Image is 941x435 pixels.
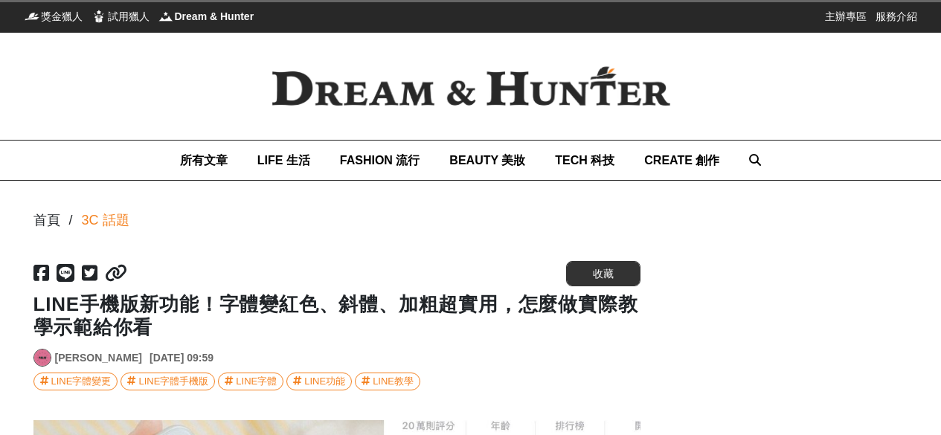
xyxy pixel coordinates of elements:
[644,154,719,167] span: CREATE 創作
[138,373,208,390] div: LINE字體手機版
[69,210,73,231] div: /
[180,141,228,180] a: 所有文章
[340,154,420,167] span: FASHION 流行
[41,9,83,24] span: 獎金獵人
[33,293,640,339] h1: LINE手機版新功能！字體變紅色、斜體、加粗超實用，怎麼做實際教學示範給你看
[158,9,173,24] img: Dream & Hunter
[566,261,640,286] button: 收藏
[25,9,83,24] a: 獎金獵人獎金獵人
[91,9,106,24] img: 試用獵人
[304,373,345,390] div: LINE功能
[555,154,614,167] span: TECH 科技
[449,154,525,167] span: BEAUTY 美妝
[355,373,420,390] a: LINE教學
[33,210,60,231] div: 首頁
[91,9,150,24] a: 試用獵人試用獵人
[82,210,129,231] a: 3C 話題
[373,373,414,390] div: LINE教學
[555,141,614,180] a: TECH 科技
[825,9,867,24] a: 主辦專區
[876,9,917,24] a: 服務介紹
[175,9,254,24] span: Dream & Hunter
[644,141,719,180] a: CREATE 創作
[51,373,112,390] div: LINE字體變更
[33,373,118,390] a: LINE字體變更
[257,141,310,180] a: LIFE 生活
[236,373,277,390] div: LINE字體
[218,373,283,390] a: LINE字體
[158,9,254,24] a: Dream & HunterDream & Hunter
[340,141,420,180] a: FASHION 流行
[33,349,51,367] a: Avatar
[150,350,213,366] div: [DATE] 09:59
[449,141,525,180] a: BEAUTY 美妝
[248,42,694,130] img: Dream & Hunter
[34,349,51,366] img: Avatar
[25,9,39,24] img: 獎金獵人
[55,350,142,366] a: [PERSON_NAME]
[121,373,215,390] a: LINE字體手機版
[108,9,150,24] span: 試用獵人
[286,373,352,390] a: LINE功能
[257,154,310,167] span: LIFE 生活
[180,154,228,167] span: 所有文章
